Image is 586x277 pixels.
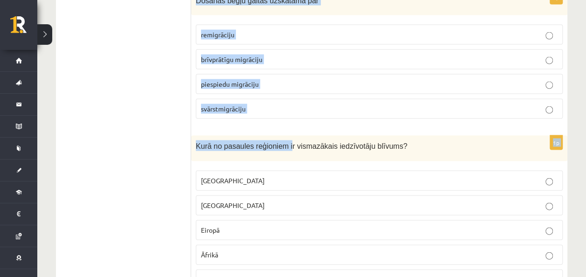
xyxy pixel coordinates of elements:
[10,16,37,40] a: Rīgas 1. Tālmācības vidusskola
[545,203,553,210] input: [GEOGRAPHIC_DATA]
[196,142,407,150] span: Kurā no pasaules reģioniem ir vismazākais iedzīvotāju blīvums?
[201,104,246,113] span: svārstmigrāciju
[545,106,553,114] input: svārstmigrāciju
[201,176,265,185] span: [GEOGRAPHIC_DATA]
[201,80,259,88] span: piespiedu migrāciju
[201,226,220,234] span: Eiropā
[550,135,563,150] p: 1p
[545,228,553,235] input: Eiropā
[201,250,218,259] span: Āfrikā
[545,82,553,89] input: piespiedu migrāciju
[201,30,234,39] span: remigrāciju
[201,55,262,63] span: brīvprātīgu migrāciju
[201,201,265,209] span: [GEOGRAPHIC_DATA]
[545,252,553,260] input: Āfrikā
[545,32,553,40] input: remigrāciju
[545,178,553,186] input: [GEOGRAPHIC_DATA]
[545,57,553,64] input: brīvprātīgu migrāciju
